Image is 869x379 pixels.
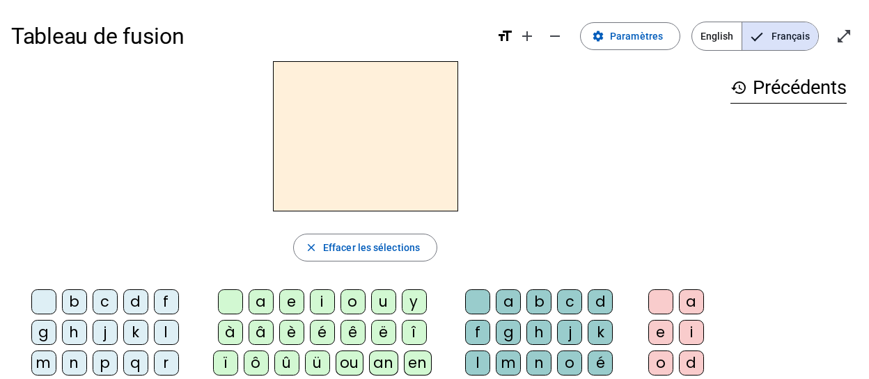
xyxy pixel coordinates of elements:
[679,289,704,314] div: a
[742,22,818,50] span: Français
[679,350,704,376] div: d
[496,350,521,376] div: m
[557,289,582,314] div: c
[588,289,613,314] div: d
[588,350,613,376] div: é
[691,22,819,51] mat-button-toggle-group: Language selection
[62,320,87,345] div: h
[244,350,269,376] div: ô
[279,320,304,345] div: è
[305,241,318,254] mat-icon: close
[580,22,680,50] button: Paramètres
[402,289,427,314] div: y
[305,350,330,376] div: ü
[496,289,521,314] div: a
[513,22,541,50] button: Augmenter la taille de la police
[648,320,673,345] div: e
[31,350,56,376] div: m
[610,28,663,45] span: Paramètres
[592,30,604,42] mat-icon: settings
[557,350,582,376] div: o
[519,28,535,45] mat-icon: add
[218,320,243,345] div: à
[323,239,420,256] span: Effacer les sélections
[340,320,366,345] div: ê
[730,72,847,104] h3: Précédents
[465,320,490,345] div: f
[526,320,551,345] div: h
[588,320,613,345] div: k
[730,79,747,96] mat-icon: history
[369,350,398,376] div: an
[62,350,87,376] div: n
[213,350,238,376] div: ï
[310,320,335,345] div: é
[123,350,148,376] div: q
[404,350,432,376] div: en
[249,289,274,314] div: a
[93,350,118,376] div: p
[526,350,551,376] div: n
[336,350,363,376] div: ou
[496,320,521,345] div: g
[123,289,148,314] div: d
[371,289,396,314] div: u
[93,320,118,345] div: j
[830,22,858,50] button: Entrer en plein écran
[371,320,396,345] div: ë
[62,289,87,314] div: b
[496,28,513,45] mat-icon: format_size
[154,320,179,345] div: l
[692,22,742,50] span: English
[93,289,118,314] div: c
[402,320,427,345] div: î
[557,320,582,345] div: j
[547,28,563,45] mat-icon: remove
[679,320,704,345] div: i
[279,289,304,314] div: e
[648,350,673,376] div: o
[274,350,299,376] div: û
[154,350,179,376] div: r
[340,289,366,314] div: o
[526,289,551,314] div: b
[465,350,490,376] div: l
[293,234,437,261] button: Effacer les sélections
[154,289,179,314] div: f
[123,320,148,345] div: k
[31,320,56,345] div: g
[310,289,335,314] div: i
[249,320,274,345] div: â
[836,28,852,45] mat-icon: open_in_full
[11,14,485,58] h1: Tableau de fusion
[541,22,569,50] button: Diminuer la taille de la police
